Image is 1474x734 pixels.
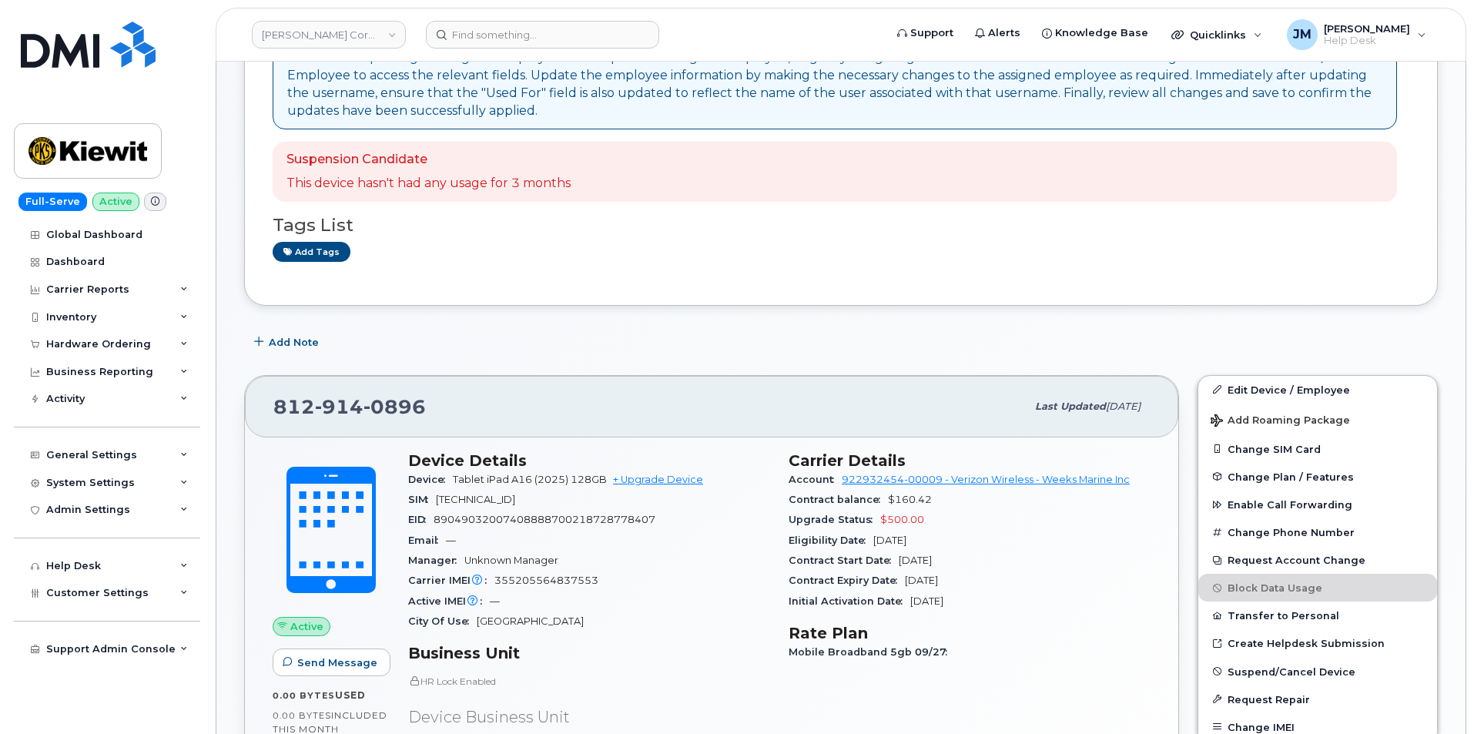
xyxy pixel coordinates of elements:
h3: Device Details [408,451,770,470]
span: Contract balance [789,494,888,505]
span: Suspend/Cancel Device [1228,665,1355,677]
div: Jonas Mutoke [1276,19,1437,50]
span: Tablet iPad A16 (2025) 128GB [453,474,607,485]
span: $500.00 [880,514,924,525]
h3: Carrier Details [789,451,1151,470]
span: 0.00 Bytes [273,690,335,701]
span: Unknown Manager [464,555,558,566]
span: [DATE] [910,595,943,607]
button: Request Account Change [1198,546,1437,574]
p: HR Lock Enabled [408,675,770,688]
button: Suspend/Cancel Device [1198,658,1437,685]
button: Block Data Usage [1198,574,1437,602]
a: + Upgrade Device [613,474,703,485]
span: Initial Activation Date [789,595,910,607]
input: Find something... [426,21,659,49]
a: Create Helpdesk Submission [1198,629,1437,657]
span: Support [910,25,953,41]
button: Change Plan / Features [1198,463,1437,491]
button: Add Roaming Package [1198,404,1437,435]
span: Account [789,474,842,485]
span: Help Desk [1324,35,1410,47]
span: 89049032007408888700218728778407 [434,514,655,525]
span: 812 [273,395,426,418]
span: — [490,595,500,607]
span: JM [1293,25,1312,44]
a: Edit Device / Employee [1198,376,1437,404]
h3: Business Unit [408,644,770,662]
a: Knowledge Base [1031,18,1159,49]
span: Manager [408,555,464,566]
h3: Rate Plan [789,624,1151,642]
p: This device hasn't had any usage for 3 months [286,175,571,193]
span: — [446,535,456,546]
span: Add Roaming Package [1211,414,1350,429]
span: [DATE] [1106,401,1141,412]
button: Enable Call Forwarding [1198,491,1437,518]
span: Carrier IMEI [408,575,494,586]
span: [GEOGRAPHIC_DATA] [477,615,584,627]
span: Email [408,535,446,546]
span: 0.00 Bytes [273,710,331,721]
button: Change SIM Card [1198,435,1437,463]
span: Alerts [988,25,1020,41]
a: Support [886,18,964,49]
span: Active IMEI [408,595,490,607]
span: [TECHNICAL_ID] [436,494,515,505]
p: Suspension Candidate [286,151,571,169]
span: 914 [315,395,363,418]
span: [DATE] [873,535,906,546]
p: Device Business Unit [408,706,770,729]
a: Alerts [964,18,1031,49]
span: used [335,689,366,701]
button: Send Message [273,649,390,676]
span: Contract Expiry Date [789,575,905,586]
button: Request Repair [1198,685,1437,713]
a: 922932454-00009 - Verizon Wireless - Weeks Marine Inc [842,474,1130,485]
span: SIM [408,494,436,505]
button: Add Note [244,329,332,357]
span: Add Note [269,335,319,350]
div: Quicklinks [1161,19,1273,50]
span: $160.42 [888,494,932,505]
span: EID [408,514,434,525]
span: City Of Use [408,615,477,627]
button: Transfer to Personal [1198,602,1437,629]
span: Knowledge Base [1055,25,1148,41]
span: Active [290,619,323,634]
span: Mobile Broadband 5gb 09/27 [789,646,955,658]
span: [PERSON_NAME] [1324,22,1410,35]
span: Contract Start Date [789,555,899,566]
span: [DATE] [905,575,938,586]
span: Device [408,474,453,485]
h3: Tags List [273,216,1409,235]
span: Last updated [1035,401,1106,412]
span: 355205564837553 [494,575,598,586]
span: Upgrade Status [789,514,880,525]
span: 0896 [363,395,426,418]
span: Change Plan / Features [1228,471,1354,482]
span: Quicklinks [1190,28,1246,41]
span: Enable Call Forwarding [1228,499,1352,511]
div: *** Process: Updating an Assigned Employee *** To update an assigned employee, begin by navigatin... [287,49,1382,119]
span: [DATE] [899,555,932,566]
span: Send Message [297,655,377,670]
iframe: Messenger Launcher [1407,667,1462,722]
a: Add tags [273,242,350,261]
a: Kiewit Corporation [252,21,406,49]
button: Change Phone Number [1198,518,1437,546]
span: Eligibility Date [789,535,873,546]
